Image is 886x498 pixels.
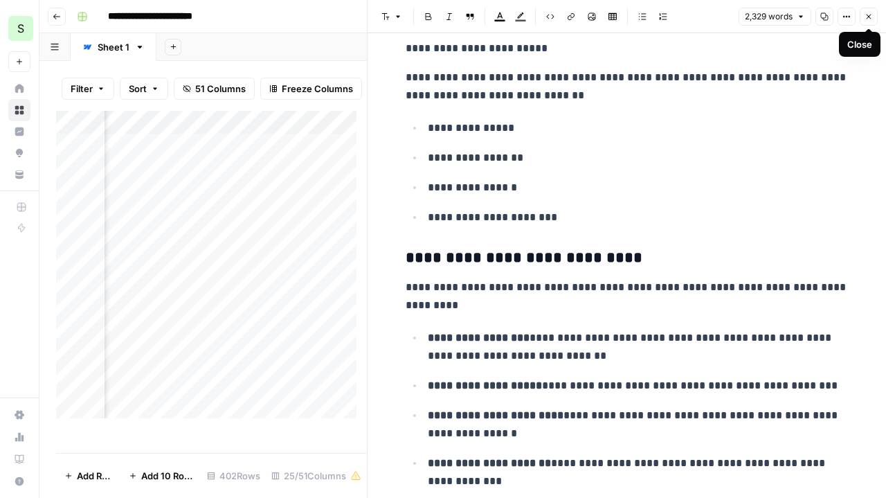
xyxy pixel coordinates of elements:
a: Learning Hub [8,448,30,470]
span: Sort [129,82,147,96]
span: 51 Columns [195,82,246,96]
div: Sheet 1 [98,40,129,54]
button: Sort [120,78,168,100]
span: 2,329 words [745,10,793,23]
a: Browse [8,99,30,121]
a: Home [8,78,30,100]
button: Filter [62,78,114,100]
button: Add 10 Rows [120,465,201,487]
button: Add Row [56,465,120,487]
button: Help + Support [8,470,30,492]
button: Freeze Columns [260,78,362,100]
div: 25/51 Columns [266,465,367,487]
a: Your Data [8,163,30,186]
span: Filter [71,82,93,96]
span: Add 10 Rows [141,469,193,483]
button: Workspace: SmartSurvey [8,11,30,46]
a: Settings [8,404,30,426]
a: Opportunities [8,142,30,164]
button: 51 Columns [174,78,255,100]
a: Insights [8,121,30,143]
span: Add Row [77,469,112,483]
button: 2,329 words [739,8,811,26]
span: Freeze Columns [282,82,353,96]
a: Sheet 1 [71,33,156,61]
span: S [17,20,24,37]
a: Usage [8,426,30,448]
div: Close [847,37,872,51]
div: 402 Rows [201,465,266,487]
